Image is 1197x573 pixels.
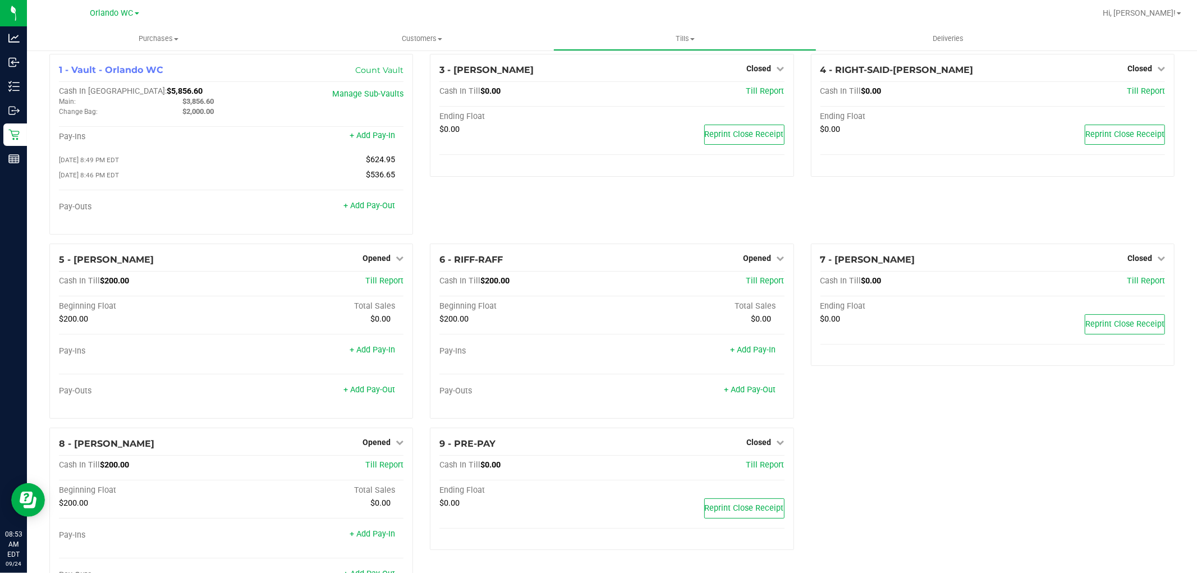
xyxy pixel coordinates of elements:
[820,276,861,286] span: Cash In Till
[439,346,612,356] div: Pay-Ins
[27,34,290,44] span: Purchases
[747,64,772,73] span: Closed
[8,81,20,92] inline-svg: Inventory
[820,301,993,311] div: Ending Float
[820,254,915,265] span: 7 - [PERSON_NAME]
[59,171,119,179] span: [DATE] 8:46 PM EDT
[343,385,395,395] a: + Add Pay-Out
[11,483,45,517] iframe: Resource center
[439,460,480,470] span: Cash In Till
[480,460,501,470] span: $0.00
[59,530,231,540] div: Pay-Ins
[1085,130,1164,139] span: Reprint Close Receipt
[731,345,776,355] a: + Add Pay-In
[744,254,772,263] span: Opened
[8,153,20,164] inline-svg: Reports
[1103,8,1176,17] span: Hi, [PERSON_NAME]!
[100,460,129,470] span: $200.00
[182,107,214,116] span: $2,000.00
[59,254,154,265] span: 5 - [PERSON_NAME]
[290,27,553,51] a: Customers
[59,498,88,508] span: $200.00
[59,276,100,286] span: Cash In Till
[366,155,395,164] span: $624.95
[167,86,203,96] span: $5,856.60
[59,86,167,96] span: Cash In [GEOGRAPHIC_DATA]:
[8,33,20,44] inline-svg: Analytics
[59,314,88,324] span: $200.00
[231,301,403,311] div: Total Sales
[366,170,395,180] span: $536.65
[1127,254,1152,263] span: Closed
[59,156,119,164] span: [DATE] 8:49 PM EDT
[1085,314,1165,334] button: Reprint Close Receipt
[350,529,395,539] a: + Add Pay-In
[5,560,22,568] p: 09/24
[439,276,480,286] span: Cash In Till
[746,86,785,96] span: Till Report
[363,254,391,263] span: Opened
[439,301,612,311] div: Beginning Float
[8,57,20,68] inline-svg: Inbound
[343,201,395,210] a: + Add Pay-Out
[332,89,403,99] a: Manage Sub-Vaults
[59,132,231,142] div: Pay-Ins
[861,276,882,286] span: $0.00
[8,105,20,116] inline-svg: Outbound
[59,386,231,396] div: Pay-Outs
[439,438,496,449] span: 9 - PRE-PAY
[439,254,503,265] span: 6 - RIFF-RAFF
[59,108,98,116] span: Change Bag:
[704,498,785,519] button: Reprint Close Receipt
[8,129,20,140] inline-svg: Retail
[365,460,403,470] a: Till Report
[861,86,882,96] span: $0.00
[1127,276,1165,286] a: Till Report
[704,125,785,145] button: Reprint Close Receipt
[820,314,841,324] span: $0.00
[439,125,460,134] span: $0.00
[59,301,231,311] div: Beginning Float
[100,276,129,286] span: $200.00
[751,314,772,324] span: $0.00
[1085,319,1164,329] span: Reprint Close Receipt
[553,27,817,51] a: Tills
[59,438,154,449] span: 8 - [PERSON_NAME]
[439,65,534,75] span: 3 - [PERSON_NAME]
[439,112,612,122] div: Ending Float
[439,314,469,324] span: $200.00
[355,65,403,75] a: Count Vault
[439,86,480,96] span: Cash In Till
[231,485,403,496] div: Total Sales
[59,485,231,496] div: Beginning Float
[705,503,784,513] span: Reprint Close Receipt
[705,130,784,139] span: Reprint Close Receipt
[747,438,772,447] span: Closed
[370,314,391,324] span: $0.00
[59,98,76,106] span: Main:
[746,276,785,286] a: Till Report
[59,460,100,470] span: Cash In Till
[746,460,785,470] a: Till Report
[480,276,510,286] span: $200.00
[59,65,163,75] span: 1 - Vault - Orlando WC
[820,125,841,134] span: $0.00
[59,202,231,212] div: Pay-Outs
[1127,64,1152,73] span: Closed
[439,485,612,496] div: Ending Float
[612,301,784,311] div: Total Sales
[1085,125,1165,145] button: Reprint Close Receipt
[90,8,134,18] span: Orlando WC
[1127,86,1165,96] a: Till Report
[350,131,395,140] a: + Add Pay-In
[365,276,403,286] a: Till Report
[554,34,816,44] span: Tills
[182,97,214,106] span: $3,856.60
[724,385,776,395] a: + Add Pay-Out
